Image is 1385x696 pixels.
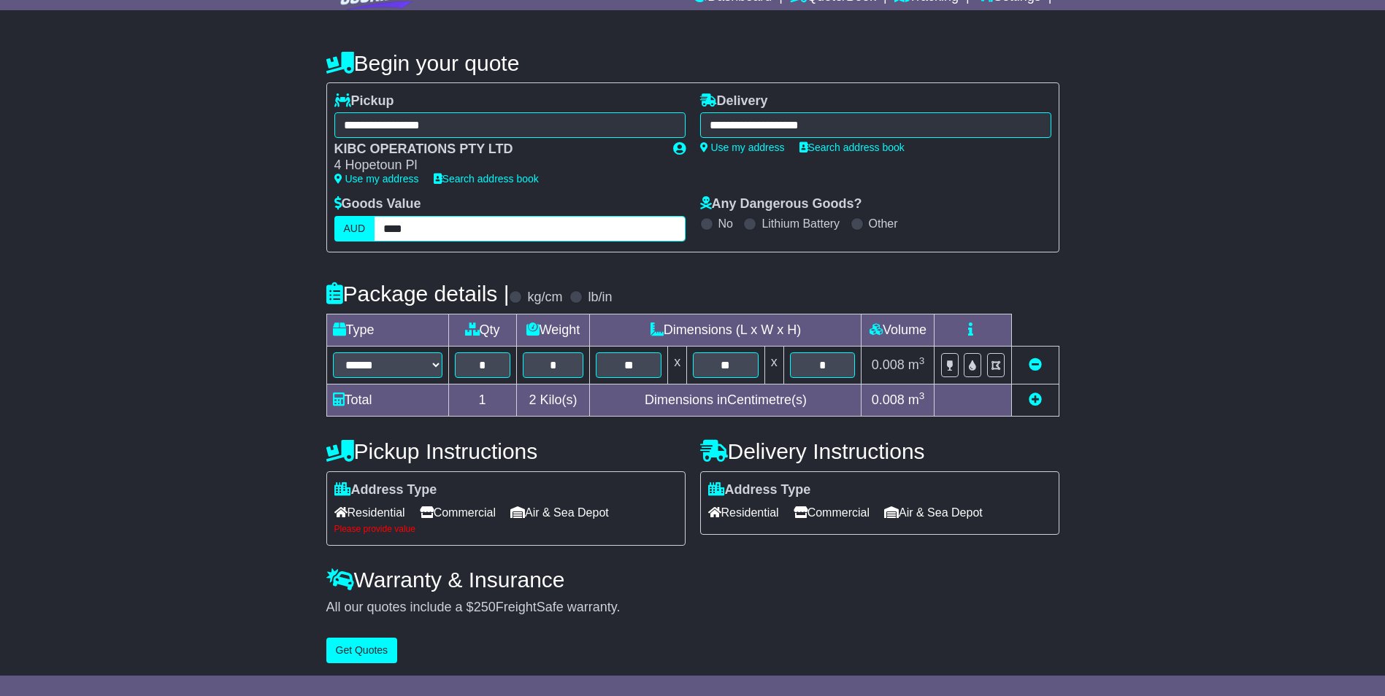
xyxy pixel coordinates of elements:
label: Other [869,217,898,231]
a: Remove this item [1029,357,1042,372]
sup: 3 [919,355,925,366]
sup: 3 [919,390,925,401]
h4: Begin your quote [326,51,1059,75]
label: Pickup [334,93,394,109]
span: Residential [334,501,405,524]
td: Type [326,314,448,346]
label: AUD [334,216,375,241]
td: Qty [448,314,516,346]
td: Dimensions (L x W x H) [590,314,862,346]
a: Search address book [434,173,539,185]
label: lb/in [588,290,612,306]
a: Use my address [700,142,785,153]
label: Address Type [708,482,811,498]
h4: Warranty & Insurance [326,568,1059,592]
span: 250 [474,600,496,614]
label: Delivery [700,93,768,109]
td: Volume [862,314,935,346]
span: 0.008 [872,357,905,372]
td: Weight [516,314,590,346]
td: x [764,346,783,384]
label: Address Type [334,482,437,498]
td: Total [326,384,448,416]
h4: Package details | [326,282,510,306]
button: Get Quotes [326,638,398,663]
h4: Delivery Instructions [700,439,1059,463]
div: 4 Hopetoun Pl [334,158,659,174]
h4: Pickup Instructions [326,439,686,463]
label: Lithium Battery [761,217,840,231]
label: Any Dangerous Goods? [700,196,862,212]
span: Air & Sea Depot [510,501,609,524]
div: All our quotes include a $ FreightSafe warranty. [326,600,1059,616]
span: 2 [529,393,536,407]
span: Commercial [420,501,496,524]
label: No [718,217,733,231]
span: Residential [708,501,779,524]
span: Air & Sea Depot [884,501,983,524]
a: Search address book [799,142,905,153]
div: KIBC OPERATIONS PTY LTD [334,142,659,158]
span: Commercial [794,501,870,524]
span: m [908,357,925,372]
a: Add new item [1029,393,1042,407]
label: Goods Value [334,196,421,212]
td: x [668,346,687,384]
label: kg/cm [527,290,562,306]
span: m [908,393,925,407]
div: Please provide value [334,524,678,534]
a: Use my address [334,173,419,185]
td: 1 [448,384,516,416]
td: Kilo(s) [516,384,590,416]
td: Dimensions in Centimetre(s) [590,384,862,416]
span: 0.008 [872,393,905,407]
